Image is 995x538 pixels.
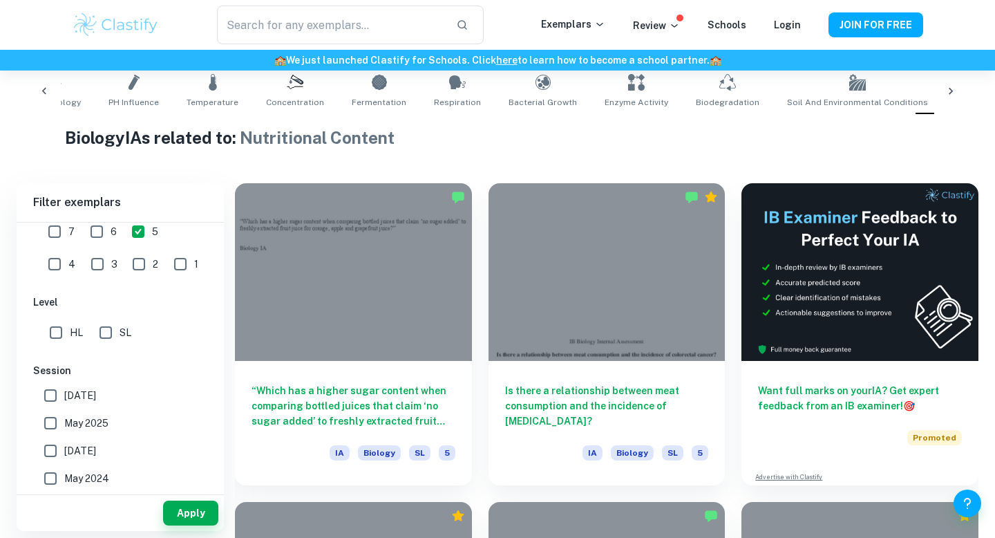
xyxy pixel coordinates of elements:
[774,19,801,30] a: Login
[266,96,324,109] span: Concentration
[3,53,992,68] h6: We just launched Clastify for Schools. Click to learn how to become a school partner.
[787,96,928,109] span: Soil and Environmental Conditions
[509,96,577,109] span: Bacterial Growth
[111,257,117,272] span: 3
[489,183,726,485] a: Is there a relationship between meat consumption and the incidence of [MEDICAL_DATA]?IABiologySL5
[696,96,759,109] span: Biodegradation
[194,257,198,272] span: 1
[755,472,822,482] a: Advertise with Clastify
[358,445,401,461] span: Biology
[708,19,746,30] a: Schools
[692,445,708,461] span: 5
[451,190,465,204] img: Marked
[152,224,158,239] span: 5
[611,445,654,461] span: Biology
[153,257,158,272] span: 2
[409,445,430,461] span: SL
[68,257,75,272] span: 4
[633,18,680,33] p: Review
[330,445,350,461] span: IA
[352,96,406,109] span: Fermentation
[33,295,207,310] h6: Level
[954,490,981,517] button: Help and Feedback
[605,96,668,109] span: Enzyme Activity
[68,224,75,239] span: 7
[828,12,923,37] button: JOIN FOR FREE
[274,55,286,66] span: 🏫
[496,55,518,66] a: here
[64,388,96,403] span: [DATE]
[758,383,962,414] h6: Want full marks on your IA ? Get expert feedback from an IB examiner!
[65,125,931,150] h1: Biology IAs related to:
[240,128,395,147] span: Nutritional Content
[903,400,915,411] span: 🎯
[217,6,445,44] input: Search for any exemplars...
[434,96,481,109] span: Respiration
[120,325,131,340] span: SL
[111,224,117,239] span: 6
[439,445,455,461] span: 5
[64,443,96,458] span: [DATE]
[958,509,972,523] div: Premium
[662,445,683,461] span: SL
[451,509,465,523] div: Premium
[704,509,718,523] img: Marked
[108,96,159,109] span: pH Influence
[505,383,709,429] h6: Is there a relationship between meat consumption and the incidence of [MEDICAL_DATA]?
[582,445,603,461] span: IA
[187,96,238,109] span: Temperature
[541,17,605,32] p: Exemplars
[72,11,160,39] img: Clastify logo
[907,430,962,445] span: Promoted
[710,55,721,66] span: 🏫
[33,363,207,378] h6: Session
[64,416,108,431] span: May 2025
[685,190,699,204] img: Marked
[64,471,109,486] span: May 2024
[741,183,978,361] img: Thumbnail
[235,183,472,485] a: “Which has a higher sugar content when comparing bottled juices that claim ‘no sugar added’ to fr...
[252,383,455,429] h6: “Which has a higher sugar content when comparing bottled juices that claim ‘no sugar added’ to fr...
[163,501,218,526] button: Apply
[704,190,718,204] div: Premium
[17,183,224,222] h6: Filter exemplars
[70,325,83,340] span: HL
[741,183,978,485] a: Want full marks on yourIA? Get expert feedback from an IB examiner!PromotedAdvertise with Clastify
